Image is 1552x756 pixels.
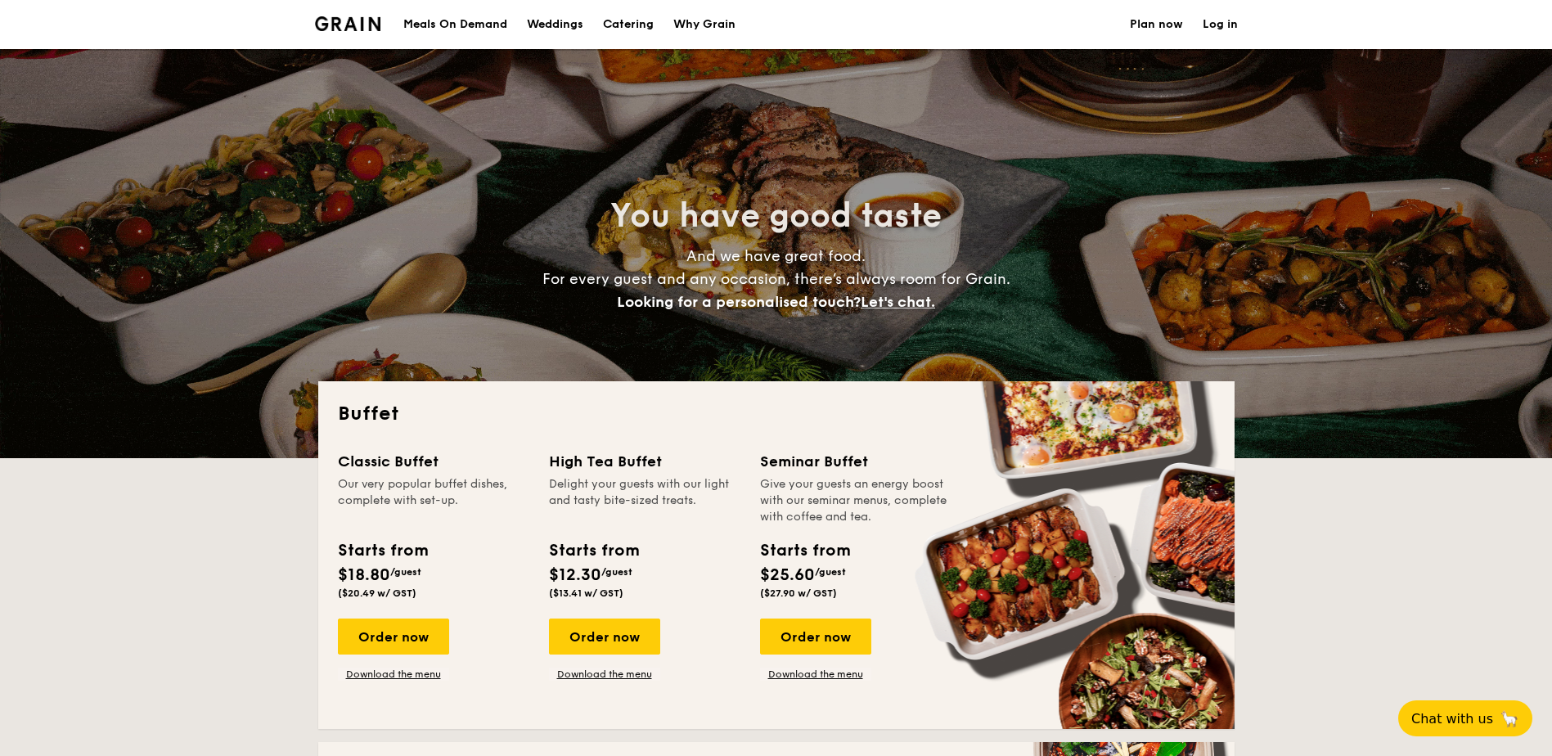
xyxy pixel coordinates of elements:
div: Delight your guests with our light and tasty bite-sized treats. [549,476,740,525]
h2: Buffet [338,401,1215,427]
span: Let's chat. [861,293,935,311]
div: Order now [549,619,660,655]
span: Looking for a personalised touch? [617,293,861,311]
div: Order now [338,619,449,655]
a: Download the menu [549,668,660,681]
div: Starts from [338,538,427,563]
span: 🦙 [1500,709,1519,728]
span: And we have great food. For every guest and any occasion, there’s always room for Grain. [542,247,1010,311]
span: Chat with us [1411,711,1493,727]
div: Seminar Buffet [760,450,951,473]
span: ($13.41 w/ GST) [549,587,623,599]
span: /guest [601,566,632,578]
span: $25.60 [760,565,815,585]
div: Classic Buffet [338,450,529,473]
div: Order now [760,619,871,655]
span: /guest [390,566,421,578]
a: Download the menu [760,668,871,681]
button: Chat with us🦙 [1398,700,1532,736]
span: ($20.49 w/ GST) [338,587,416,599]
span: ($27.90 w/ GST) [760,587,837,599]
div: Our very popular buffet dishes, complete with set-up. [338,476,529,525]
div: Starts from [549,538,638,563]
div: Starts from [760,538,849,563]
span: $12.30 [549,565,601,585]
img: Grain [315,16,381,31]
div: High Tea Buffet [549,450,740,473]
a: Logotype [315,16,381,31]
div: Give your guests an energy boost with our seminar menus, complete with coffee and tea. [760,476,951,525]
a: Download the menu [338,668,449,681]
span: /guest [815,566,846,578]
span: $18.80 [338,565,390,585]
span: You have good taste [610,196,942,236]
